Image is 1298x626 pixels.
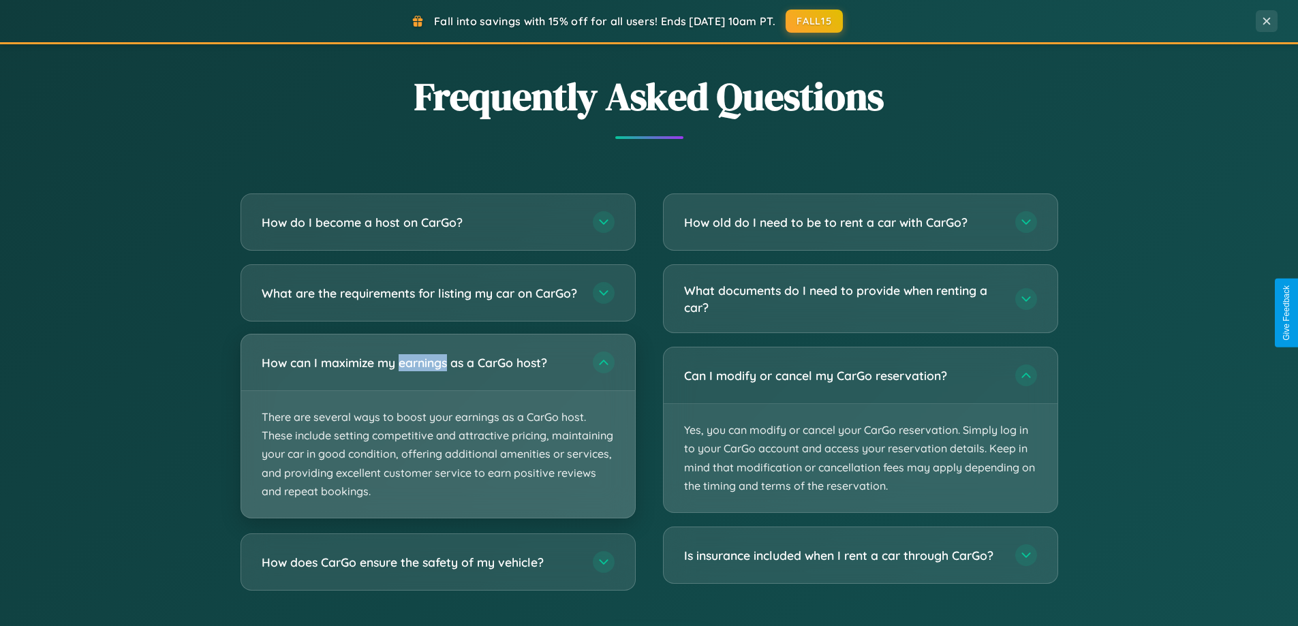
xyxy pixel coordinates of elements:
div: Give Feedback [1282,285,1291,341]
h3: How old do I need to be to rent a car with CarGo? [684,214,1002,231]
p: Yes, you can modify or cancel your CarGo reservation. Simply log in to your CarGo account and acc... [664,404,1057,512]
h3: What documents do I need to provide when renting a car? [684,282,1002,315]
h3: Can I modify or cancel my CarGo reservation? [684,367,1002,384]
button: FALL15 [786,10,843,33]
h3: How do I become a host on CarGo? [262,214,579,231]
h3: How does CarGo ensure the safety of my vehicle? [262,554,579,571]
h3: Is insurance included when I rent a car through CarGo? [684,547,1002,564]
span: Fall into savings with 15% off for all users! Ends [DATE] 10am PT. [434,14,775,28]
h3: What are the requirements for listing my car on CarGo? [262,285,579,302]
h2: Frequently Asked Questions [241,70,1058,123]
h3: How can I maximize my earnings as a CarGo host? [262,354,579,371]
p: There are several ways to boost your earnings as a CarGo host. These include setting competitive ... [241,391,635,518]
